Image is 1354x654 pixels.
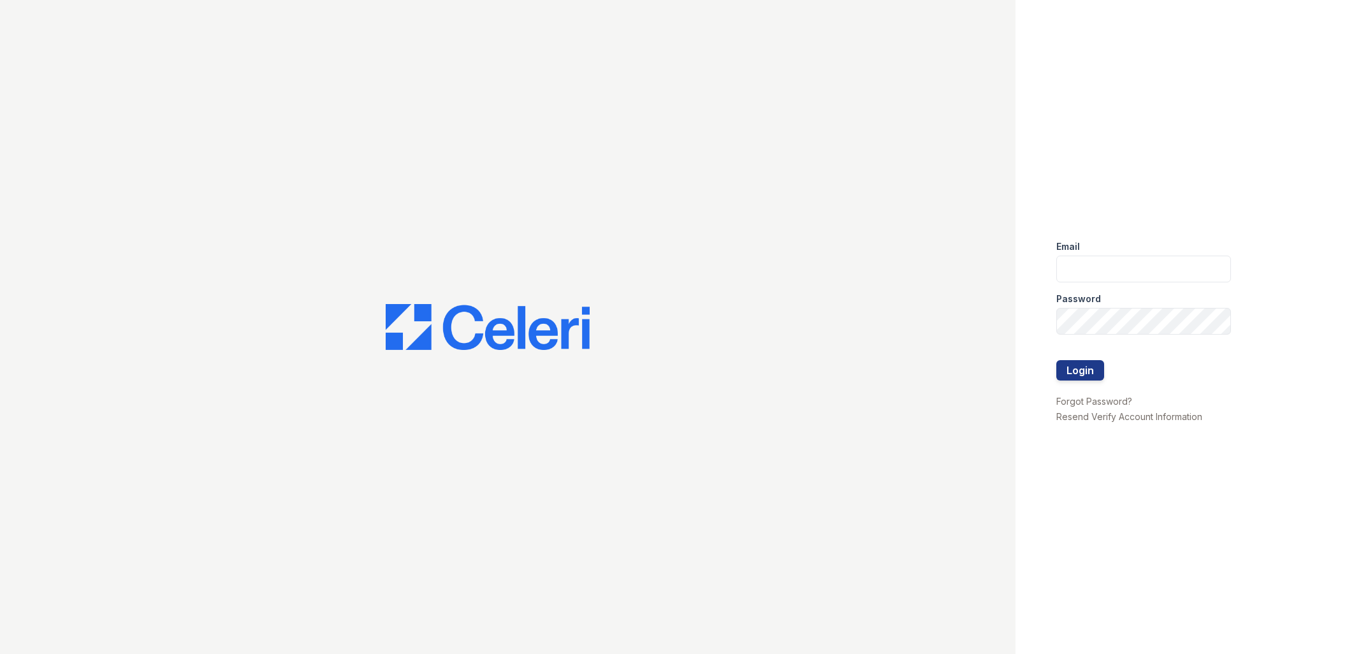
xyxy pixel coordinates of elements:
[1056,293,1101,305] label: Password
[1056,360,1104,381] button: Login
[1056,411,1202,422] a: Resend Verify Account Information
[1056,396,1132,407] a: Forgot Password?
[1056,240,1080,253] label: Email
[386,304,590,350] img: CE_Logo_Blue-a8612792a0a2168367f1c8372b55b34899dd931a85d93a1a3d3e32e68fde9ad4.png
